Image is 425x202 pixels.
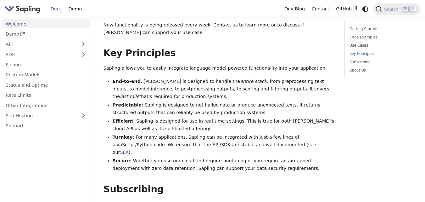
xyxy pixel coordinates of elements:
[2,30,90,39] a: Demo
[113,134,336,156] li: : For many applications, Sapling can be integrated with just a few lines of JavaScript/Python cod...
[113,101,336,117] li: : Sapling is designed to not hallucinate or produce unexpected texts. It returns structured outpu...
[2,60,90,69] a: Pricing
[350,67,414,73] a: About Us
[77,50,90,59] button: Expand sidebar category 'SDK'
[2,40,77,49] a: API
[103,65,336,72] p: Sapling allows you to easily integrate language model-powered functionality into your application.
[2,70,90,79] a: Custom Models
[350,51,414,57] a: Key Principles
[113,135,133,140] strong: Turnkey
[4,4,42,14] a: Sapling.ai
[350,43,414,49] a: Use Cases
[2,101,90,110] a: Other Integrations
[2,80,90,89] a: Status and Uptime
[103,184,336,195] h2: Subscribing
[240,79,267,84] em: entire stack
[113,158,130,163] strong: Secure
[373,3,420,15] button: Search (Ctrl+K)
[2,121,90,130] a: Support
[308,4,333,14] a: Contact
[350,59,414,65] a: Subscribing
[113,79,141,84] strong: End-to-end
[120,150,128,155] a: SLA
[410,6,416,12] kbd: K
[113,78,336,100] li: : [PERSON_NAME] is designed to handle the , from preprocessing text inputs, to model inference, t...
[103,21,336,37] p: New functionality is being released every week. Contact us to learn more or to discuss if [PERSON...
[4,4,40,14] img: Sapling.ai
[113,102,142,107] strong: Predictable
[2,111,90,120] a: Self-Hosting
[382,7,402,12] span: Search
[2,50,77,59] a: SDK
[2,19,90,28] a: Welcome
[77,40,90,49] button: Expand sidebar category 'API'
[2,91,90,100] a: Rate Limits
[113,118,336,133] li: : Sapling is designed for use in real-time settings. This is true for both [PERSON_NAME]'s cloud ...
[281,4,308,14] a: Dev Blog
[65,4,85,14] a: Demo
[350,34,414,40] a: Code Examples
[113,157,336,172] li: : Whether you use our cloud and require finetuning or you require an airgapped deployment with ze...
[47,4,65,14] a: Docs
[350,26,414,32] a: Getting Started
[103,48,336,59] h2: Key Principles
[361,4,370,14] button: Switch between dark and light mode (currently system mode)
[333,4,361,14] a: GitHub
[120,94,139,99] em: last mile
[113,118,133,124] strong: Efficient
